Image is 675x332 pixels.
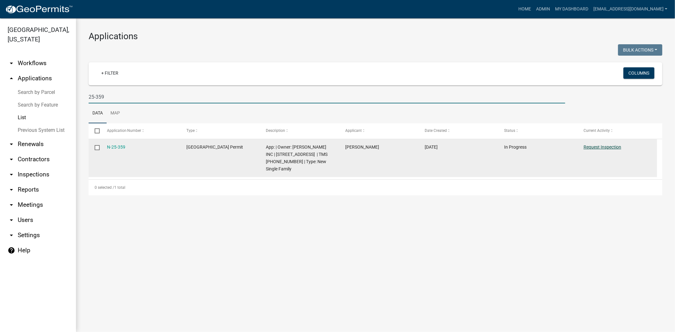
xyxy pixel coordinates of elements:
[89,123,101,138] datatable-header-cell: Select
[534,3,553,15] a: Admin
[623,67,654,79] button: Columns
[516,3,534,15] a: Home
[498,123,578,138] datatable-header-cell: Status
[584,144,621,150] a: Request Inspection
[425,144,438,150] span: 08/26/2025
[345,128,362,133] span: Applicant
[260,123,339,138] datatable-header-cell: Description
[419,123,498,138] datatable-header-cell: Date Created
[266,128,285,133] span: Description
[578,123,657,138] datatable-header-cell: Current Activity
[8,186,15,194] i: arrow_drop_down
[8,140,15,148] i: arrow_drop_down
[107,128,141,133] span: Application Number
[89,90,565,103] input: Search for applications
[584,128,610,133] span: Current Activity
[618,44,662,56] button: Bulk Actions
[186,128,195,133] span: Type
[504,144,527,150] span: In Progress
[8,201,15,209] i: arrow_drop_down
[8,231,15,239] i: arrow_drop_down
[8,75,15,82] i: arrow_drop_up
[180,123,259,138] datatable-header-cell: Type
[345,144,379,150] span: Lisa Johnston
[553,3,591,15] a: My Dashboard
[8,59,15,67] i: arrow_drop_down
[504,128,515,133] span: Status
[339,123,419,138] datatable-header-cell: Applicant
[425,128,447,133] span: Date Created
[8,156,15,163] i: arrow_drop_down
[8,216,15,224] i: arrow_drop_down
[266,144,328,171] span: App: | Owner: D R HORTON INC | 644 Settings Dr E | TMS 091-01-00-029 | Type: New Single Family
[107,103,124,124] a: Map
[89,31,662,42] h3: Applications
[8,247,15,254] i: help
[101,123,180,138] datatable-header-cell: Application Number
[8,171,15,178] i: arrow_drop_down
[186,144,243,150] span: Jasper County Building Permit
[96,67,123,79] a: + Filter
[107,144,125,150] a: N-25-359
[591,3,670,15] a: [EMAIL_ADDRESS][DOMAIN_NAME]
[95,185,114,190] span: 0 selected /
[89,103,107,124] a: Data
[89,180,662,195] div: 1 total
